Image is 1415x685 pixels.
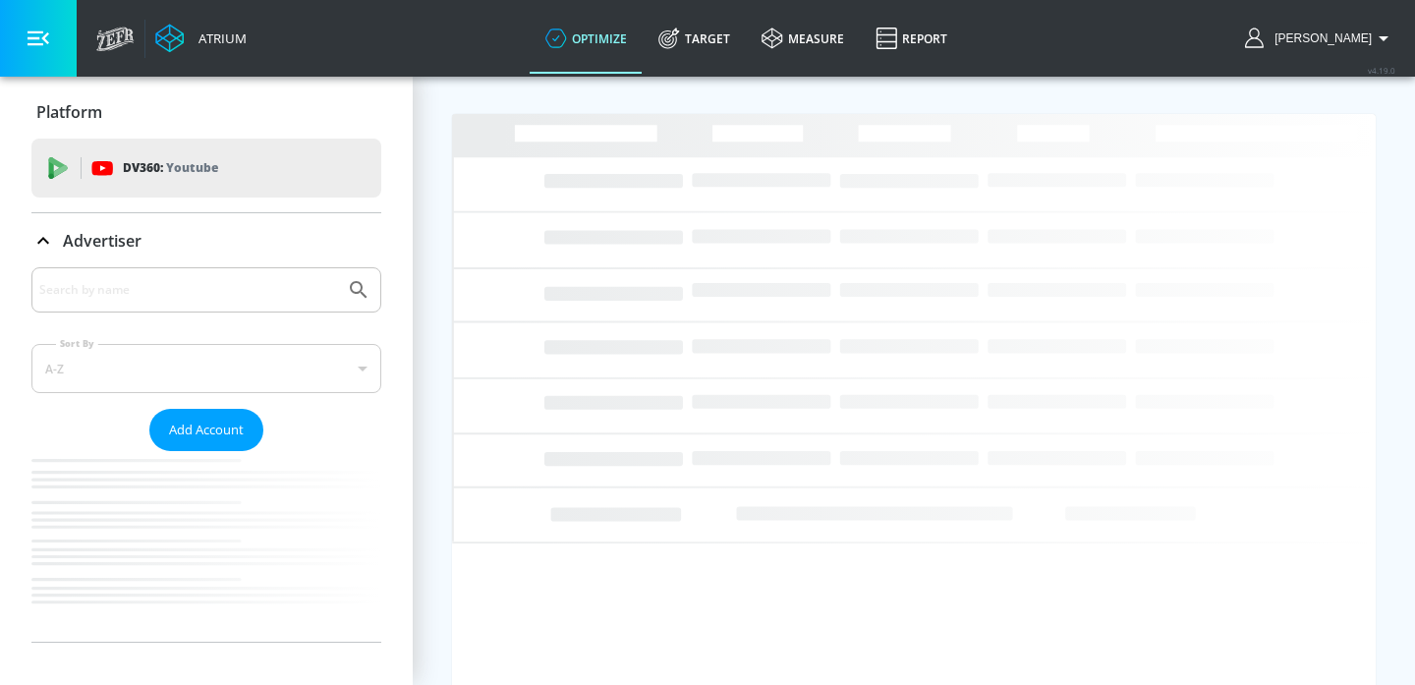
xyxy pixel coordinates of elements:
span: v 4.19.0 [1368,65,1395,76]
div: Advertiser [31,213,381,268]
span: Add Account [169,419,244,441]
label: Sort By [56,337,98,350]
div: Platform [31,85,381,140]
div: A-Z [31,344,381,393]
span: login as: eugenia.kim@zefr.com [1267,31,1372,45]
input: Search by name [39,277,337,303]
a: measure [746,3,860,74]
nav: list of Advertiser [31,451,381,642]
a: Report [860,3,963,74]
div: Advertiser [31,267,381,642]
a: Target [643,3,746,74]
button: [PERSON_NAME] [1245,27,1395,50]
p: Platform [36,101,102,123]
p: Youtube [166,157,218,178]
div: Atrium [191,29,247,47]
a: optimize [530,3,643,74]
p: DV360: [123,157,218,179]
a: Atrium [155,24,247,53]
p: Advertiser [63,230,141,252]
div: DV360: Youtube [31,139,381,198]
button: Add Account [149,409,263,451]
